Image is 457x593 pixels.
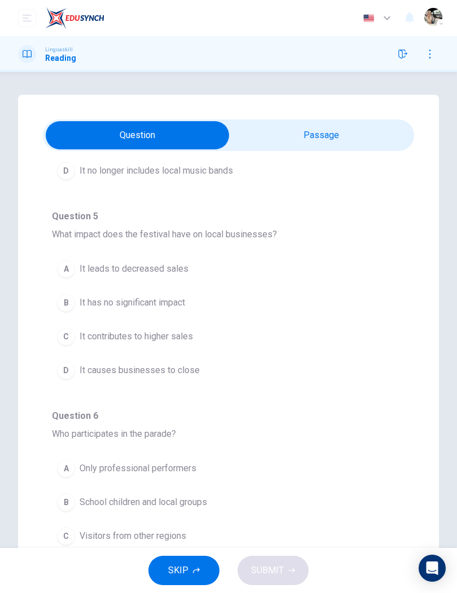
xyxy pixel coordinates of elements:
span: School children and local groups [80,495,207,509]
span: It no longer includes local music bands [80,164,233,178]
div: D [57,162,75,180]
span: Who participates in the parade? [52,428,176,439]
img: EduSynch logo [45,7,104,29]
img: en [362,14,376,23]
h4: Question 6 [52,409,405,423]
div: A [57,459,75,477]
button: DIt causes businesses to close [52,356,405,384]
h1: Reading [45,54,76,63]
div: C [57,328,75,346]
h4: Question 5 [52,210,405,223]
span: It contributes to higher sales [80,330,193,343]
span: Linguaskill [45,46,73,54]
span: Only professional performers [80,462,196,475]
div: B [57,294,75,312]
div: Open Intercom Messenger [419,555,446,582]
button: open mobile menu [18,9,36,27]
button: CVisitors from other regions [52,522,405,550]
div: B [57,493,75,511]
span: It has no significant impact [80,296,185,309]
button: AIt leads to decreased sales [52,255,405,283]
button: SKIP [148,556,219,585]
span: Visitors from other regions [80,529,186,543]
button: BSchool children and local groups [52,488,405,516]
div: C [57,527,75,545]
div: D [57,361,75,379]
button: BIt has no significant impact [52,289,405,317]
span: SKIP [168,563,188,578]
button: AOnly professional performers [52,454,405,483]
img: Profile picture [424,8,442,26]
button: CIt contributes to higher sales [52,322,405,351]
span: What impact does the festival have on local businesses? [52,229,277,240]
button: DIt no longer includes local music bands [52,157,405,185]
div: A [57,260,75,278]
span: It causes businesses to close [80,364,200,377]
span: It leads to decreased sales [80,262,188,276]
